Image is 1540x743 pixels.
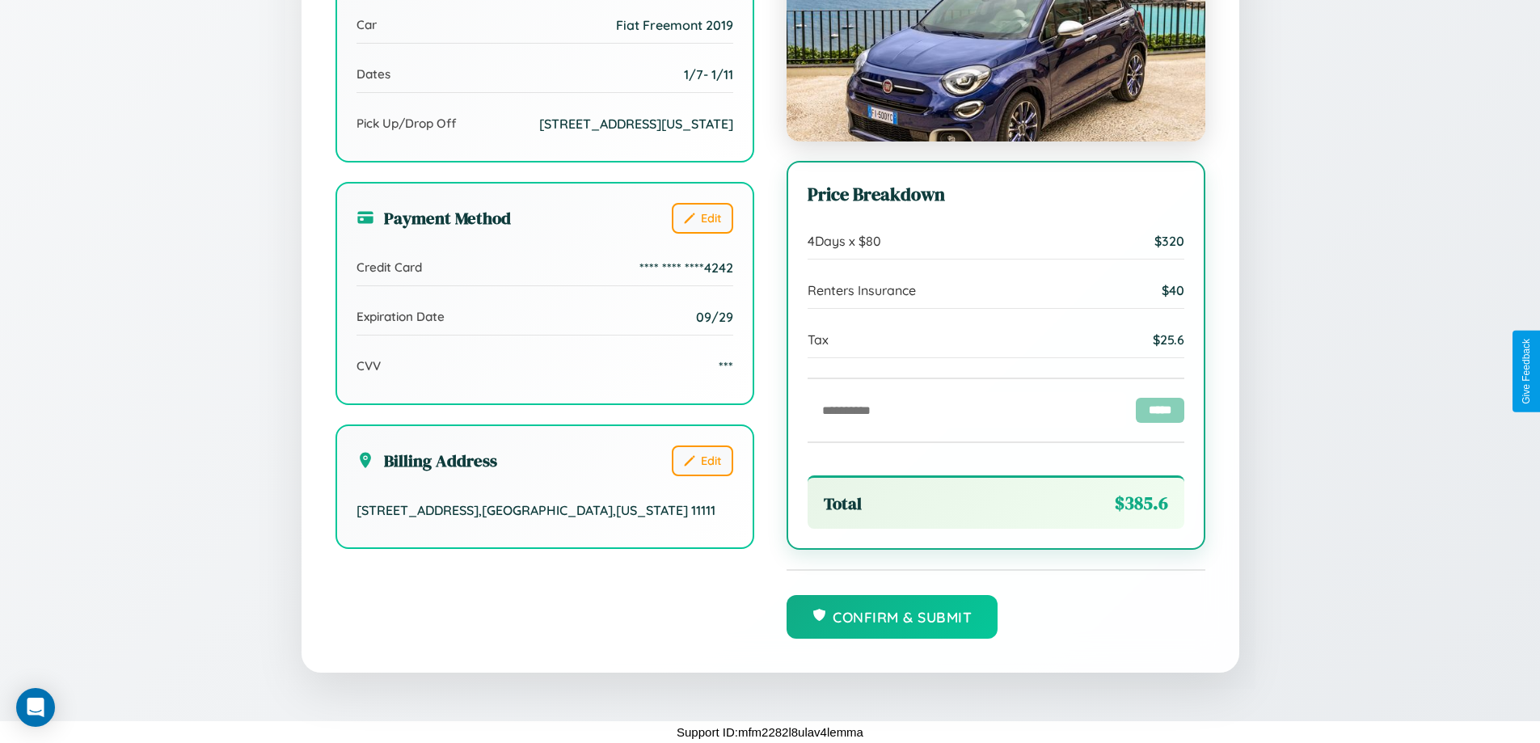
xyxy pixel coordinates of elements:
span: $ 40 [1162,282,1184,298]
span: [STREET_ADDRESS][US_STATE] [539,116,733,132]
h3: Price Breakdown [808,182,1184,207]
button: Edit [672,445,733,476]
span: 4 Days x $ 80 [808,233,881,249]
span: [STREET_ADDRESS] , [GEOGRAPHIC_DATA] , [US_STATE] 11111 [357,502,715,518]
span: $ 320 [1154,233,1184,249]
h3: Billing Address [357,449,497,472]
span: Dates [357,66,390,82]
div: Give Feedback [1521,339,1532,404]
div: Open Intercom Messenger [16,688,55,727]
span: Car [357,17,377,32]
h3: Payment Method [357,206,511,230]
span: Fiat Freemont 2019 [616,17,733,33]
span: $ 25.6 [1153,331,1184,348]
span: CVV [357,358,381,374]
span: Total [824,492,862,515]
span: 1 / 7 - 1 / 11 [684,66,733,82]
span: Pick Up/Drop Off [357,116,457,131]
span: $ 385.6 [1115,491,1168,516]
span: Renters Insurance [808,282,916,298]
span: 09/29 [696,309,733,325]
button: Confirm & Submit [787,595,998,639]
button: Edit [672,203,733,234]
p: Support ID: mfm2282l8ulav4lemma [677,721,863,743]
span: Credit Card [357,260,422,275]
span: Tax [808,331,829,348]
span: Expiration Date [357,309,445,324]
